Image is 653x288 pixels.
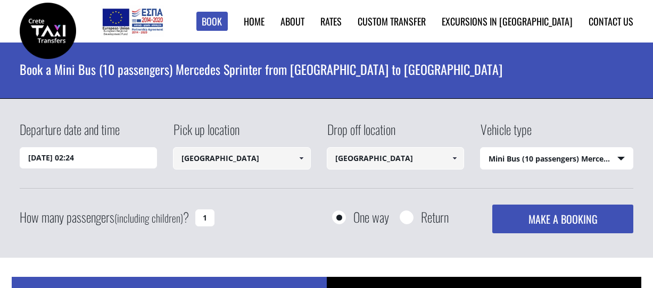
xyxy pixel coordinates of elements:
a: Show All Items [445,147,463,170]
a: Contact us [589,14,633,28]
label: Vehicle type [480,120,532,147]
input: Select drop-off location [327,147,464,170]
a: Rates [320,14,342,28]
a: Custom Transfer [358,14,426,28]
a: Crete Taxi Transfers | Book a Mini Bus transfer from Heraklion airport to Rethymnon city | Crete ... [20,24,76,35]
button: MAKE A BOOKING [492,205,633,233]
input: Select pickup location [173,147,310,170]
span: Mini Bus (10 passengers) Mercedes Sprinter [481,148,633,170]
img: e-bannersEUERDF180X90.jpg [101,5,164,37]
a: Book [196,12,228,31]
a: Excursions in [GEOGRAPHIC_DATA] [442,14,573,28]
label: One way [353,210,389,224]
label: Drop off location [327,120,395,147]
label: Return [421,210,449,224]
small: (including children) [114,210,183,226]
a: Show All Items [292,147,310,170]
img: Crete Taxi Transfers | Book a Mini Bus transfer from Heraklion airport to Rethymnon city | Crete ... [20,3,76,59]
label: How many passengers ? [20,205,189,231]
h1: Book a Mini Bus (10 passengers) Mercedes Sprinter from [GEOGRAPHIC_DATA] to [GEOGRAPHIC_DATA] [20,43,633,96]
label: Pick up location [173,120,239,147]
a: About [280,14,304,28]
a: Home [244,14,264,28]
label: Departure date and time [20,120,120,147]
